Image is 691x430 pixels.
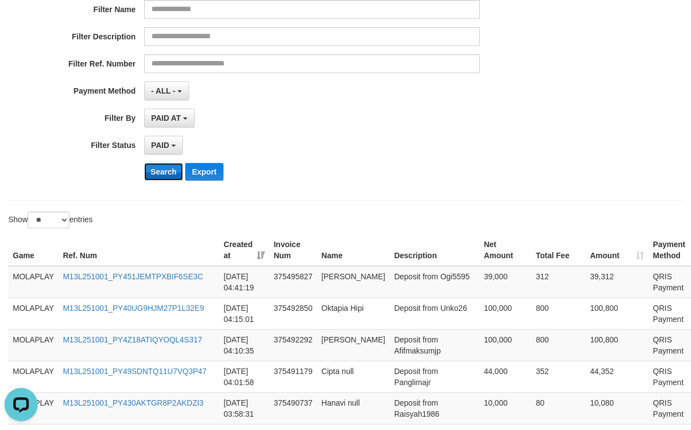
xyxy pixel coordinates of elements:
td: Deposit from Unko26 [390,298,480,329]
td: 39,312 [586,266,648,298]
td: Hanavi null [317,392,390,424]
a: M13L251001_PY451JEMTPXBIF6SE3C [63,272,203,281]
label: Show entries [8,212,93,228]
td: [DATE] 04:01:58 [219,361,269,392]
button: Open LiveChat chat widget [4,4,38,38]
td: 80 [531,392,586,424]
td: QRIS Payment [648,392,689,424]
td: 100,000 [479,298,531,329]
td: 375492292 [269,329,317,361]
select: Showentries [28,212,69,228]
td: MOLAPLAY [8,266,58,298]
a: M13L251001_PY49SDNTQ11U7VQ3P47 [63,367,206,376]
td: QRIS Payment [648,266,689,298]
td: 10,000 [479,392,531,424]
button: PAID AT [144,109,195,127]
td: QRIS Payment [648,361,689,392]
th: Amount: activate to sort column ascending [586,234,648,266]
td: 800 [531,329,586,361]
th: Created at: activate to sort column ascending [219,234,269,266]
td: 375490737 [269,392,317,424]
td: QRIS Payment [648,329,689,361]
td: 375495827 [269,266,317,298]
a: M13L251001_PY40UG9HJM27P1L32E9 [63,304,204,313]
td: MOLAPLAY [8,361,58,392]
th: Ref. Num [58,234,219,266]
th: Invoice Num [269,234,317,266]
th: Game [8,234,58,266]
button: Search [144,163,184,181]
th: Payment Method [648,234,689,266]
td: [PERSON_NAME] [317,329,390,361]
td: 10,080 [586,392,648,424]
button: Export [185,163,223,181]
th: Total Fee [531,234,586,266]
td: Deposit from Ogi5595 [390,266,480,298]
td: 800 [531,298,586,329]
td: 44,000 [479,361,531,392]
td: 100,000 [479,329,531,361]
a: M13L251001_PY430AKTGR8P2AKDZI3 [63,398,204,407]
td: 352 [531,361,586,392]
span: PAID [151,141,169,150]
td: 375491179 [269,361,317,392]
th: Net Amount [479,234,531,266]
td: Deposit from Afifmaksumjp [390,329,480,361]
td: MOLAPLAY [8,329,58,361]
td: Deposit from Raisyah1986 [390,392,480,424]
td: 312 [531,266,586,298]
button: PAID [144,136,183,155]
span: PAID AT [151,114,181,122]
button: - ALL - [144,81,189,100]
td: [PERSON_NAME] [317,266,390,298]
th: Description [390,234,480,266]
td: [DATE] 03:58:31 [219,392,269,424]
td: [DATE] 04:10:35 [219,329,269,361]
td: Oktapia Hipi [317,298,390,329]
td: 100,800 [586,298,648,329]
a: M13L251001_PY4Z18ATIQYOQL4S317 [63,335,202,344]
td: MOLAPLAY [8,298,58,329]
td: Deposit from Panglimajr [390,361,480,392]
td: [DATE] 04:41:19 [219,266,269,298]
td: Cipta null [317,361,390,392]
span: - ALL - [151,86,176,95]
td: [DATE] 04:15:01 [219,298,269,329]
th: Name [317,234,390,266]
td: 44,352 [586,361,648,392]
td: 100,800 [586,329,648,361]
td: 39,000 [479,266,531,298]
td: 375492850 [269,298,317,329]
td: QRIS Payment [648,298,689,329]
